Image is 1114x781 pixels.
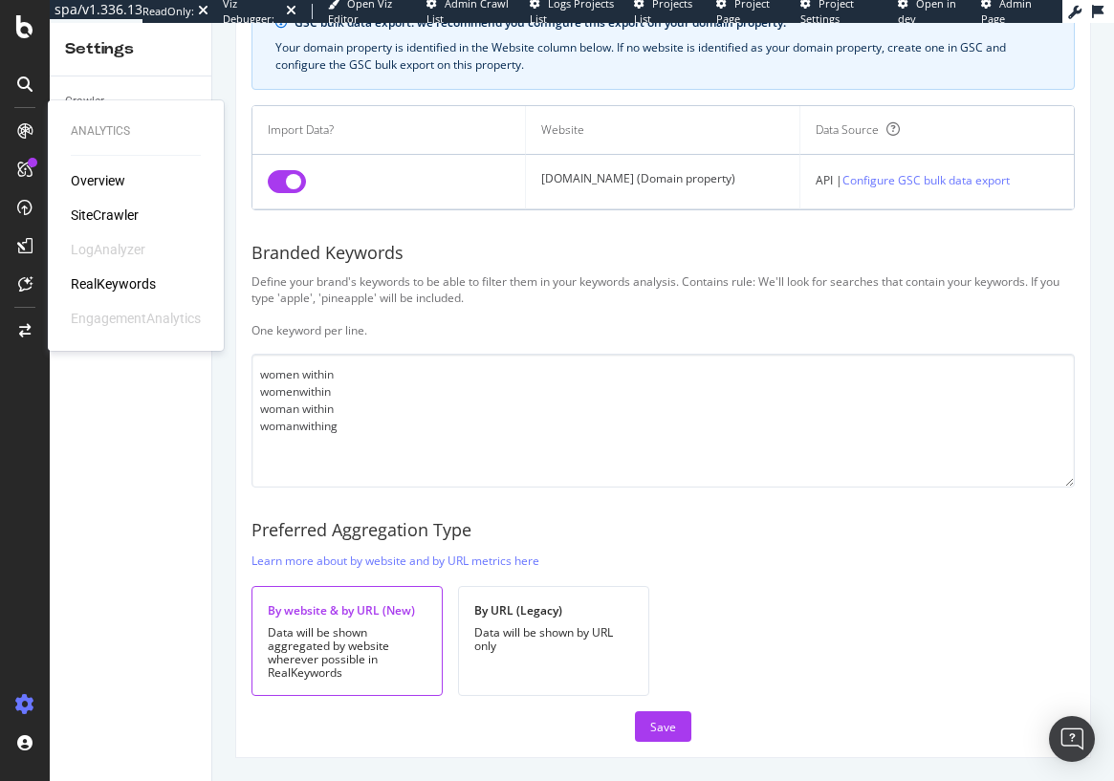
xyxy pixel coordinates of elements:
[65,38,196,60] div: Settings
[71,206,139,225] a: SiteCrawler
[816,121,879,139] div: Data Source
[295,14,1051,32] div: GSC bulk data export: we recommend you configure this export on your domain property.
[251,354,1075,488] textarea: women within womenwithin woman within womanwithing
[252,106,526,155] th: Import Data?
[268,626,426,680] div: Data will be shown aggregated by website wherever possible in RealKeywords
[71,171,125,190] a: Overview
[65,92,198,112] a: Crawler
[71,240,145,259] div: LogAnalyzer
[474,602,633,618] div: By URL (Legacy)
[650,719,676,735] div: Save
[268,602,426,618] div: By website & by URL (New)
[251,241,1075,266] div: Branded Keywords
[816,170,1059,190] div: API |
[635,711,691,742] button: Save
[526,155,799,209] td: [DOMAIN_NAME] (Domain property)
[251,273,1075,339] div: Define your brand's keywords to be able to filter them in your keywords analysis. Contains rule: ...
[251,518,1075,543] div: Preferred Aggregation Type
[142,4,194,19] div: ReadOnly:
[1049,716,1095,762] div: Open Intercom Messenger
[71,309,201,328] div: EngagementAnalytics
[474,626,633,653] div: Data will be shown by URL only
[275,39,1051,74] div: Your domain property is identified in the Website column below. If no website is identified as yo...
[842,170,1010,190] a: Configure GSC bulk data export
[71,123,201,140] div: Analytics
[71,274,156,293] a: RealKeywords
[65,92,104,112] div: Crawler
[251,551,539,571] a: Learn more about by website and by URL metrics here
[526,106,799,155] th: Website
